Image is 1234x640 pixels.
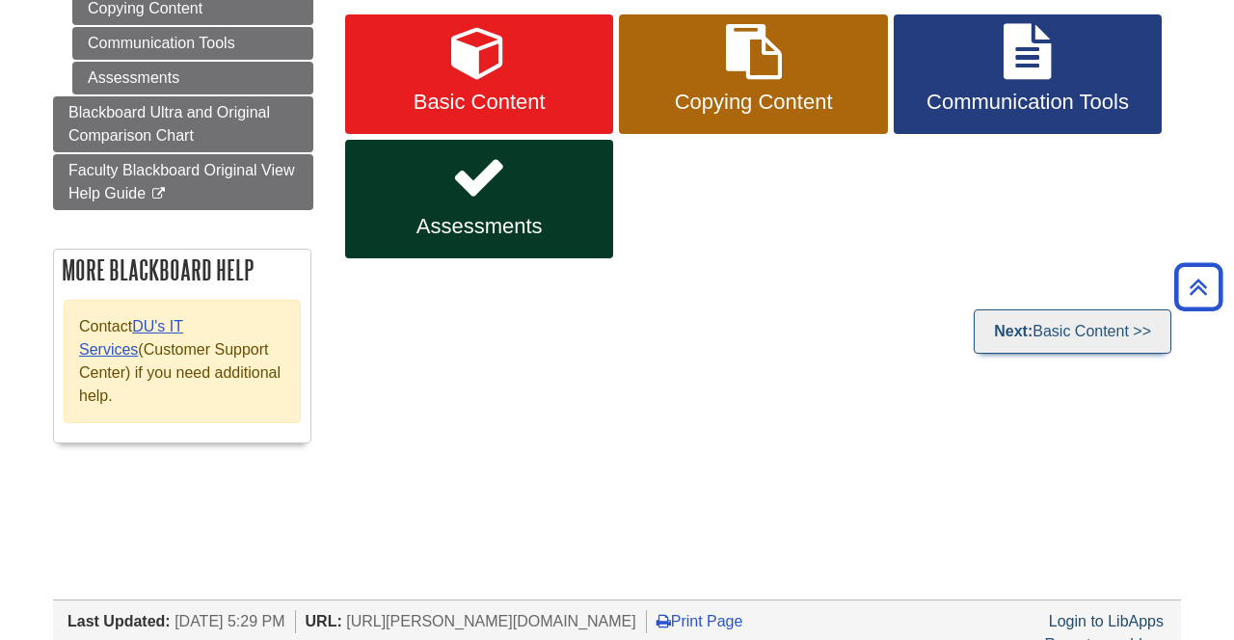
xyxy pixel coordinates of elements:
[72,27,313,60] a: Communication Tools
[657,613,671,628] i: Print Page
[346,613,636,629] span: [URL][PERSON_NAME][DOMAIN_NAME]
[908,90,1147,115] span: Communication Tools
[345,140,613,259] a: Assessments
[150,188,167,200] i: This link opens in a new window
[633,90,872,115] span: Copying Content
[619,14,887,134] a: Copying Content
[974,309,1171,354] a: Next:Basic Content >>
[994,323,1033,339] strong: Next:
[68,104,270,144] span: Blackboard Ultra and Original Comparison Chart
[68,162,294,201] span: Faculty Blackboard Original View Help Guide
[79,318,183,358] a: DU's IT Services
[53,96,313,152] a: Blackboard Ultra and Original Comparison Chart
[1167,274,1229,300] a: Back to Top
[657,613,743,629] a: Print Page
[67,613,171,629] span: Last Updated:
[894,14,1162,134] a: Communication Tools
[64,300,301,423] div: Contact (Customer Support Center) if you need additional help.
[345,14,613,134] a: Basic Content
[72,62,313,94] a: Assessments
[54,250,310,290] h2: More Blackboard Help
[360,90,599,115] span: Basic Content
[53,154,313,210] a: Faculty Blackboard Original View Help Guide
[1049,613,1164,629] a: Login to LibApps
[306,613,342,629] span: URL:
[174,613,284,629] span: [DATE] 5:29 PM
[360,214,599,239] span: Assessments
